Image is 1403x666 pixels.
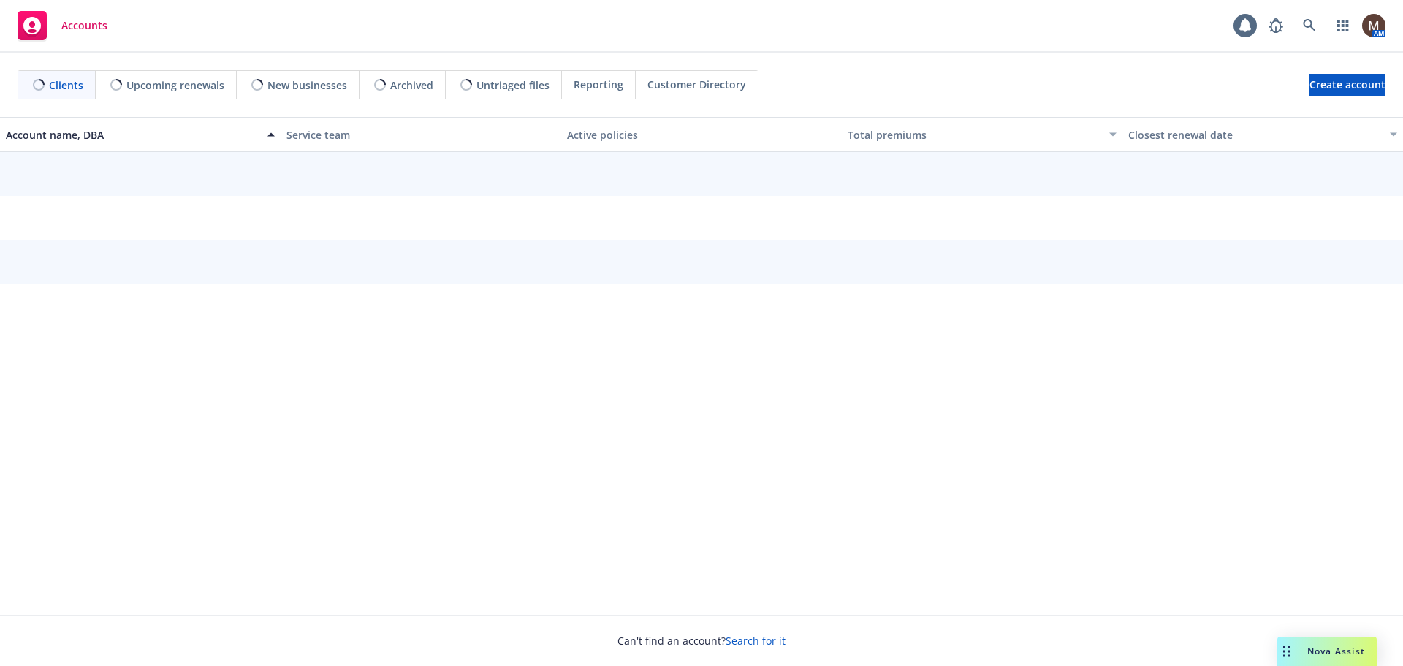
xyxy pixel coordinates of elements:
span: Can't find an account? [617,633,786,648]
span: Accounts [61,20,107,31]
span: Clients [49,77,83,93]
div: Service team [286,127,555,143]
button: Active policies [561,117,842,152]
a: Search [1295,11,1324,40]
div: Active policies [567,127,836,143]
button: Service team [281,117,561,152]
span: Reporting [574,77,623,92]
span: New businesses [267,77,347,93]
span: Upcoming renewals [126,77,224,93]
div: Account name, DBA [6,127,259,143]
a: Create account [1309,74,1385,96]
div: Total premiums [848,127,1100,143]
span: Customer Directory [647,77,746,92]
div: Drag to move [1277,637,1296,666]
span: Nova Assist [1307,645,1365,657]
span: Archived [390,77,433,93]
a: Accounts [12,5,113,46]
div: Closest renewal date [1128,127,1381,143]
button: Total premiums [842,117,1122,152]
span: Create account [1309,71,1385,99]
button: Nova Assist [1277,637,1377,666]
a: Report a Bug [1261,11,1290,40]
span: Untriaged files [476,77,550,93]
a: Switch app [1328,11,1358,40]
img: photo [1362,14,1385,37]
a: Search for it [726,634,786,648]
button: Closest renewal date [1122,117,1403,152]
